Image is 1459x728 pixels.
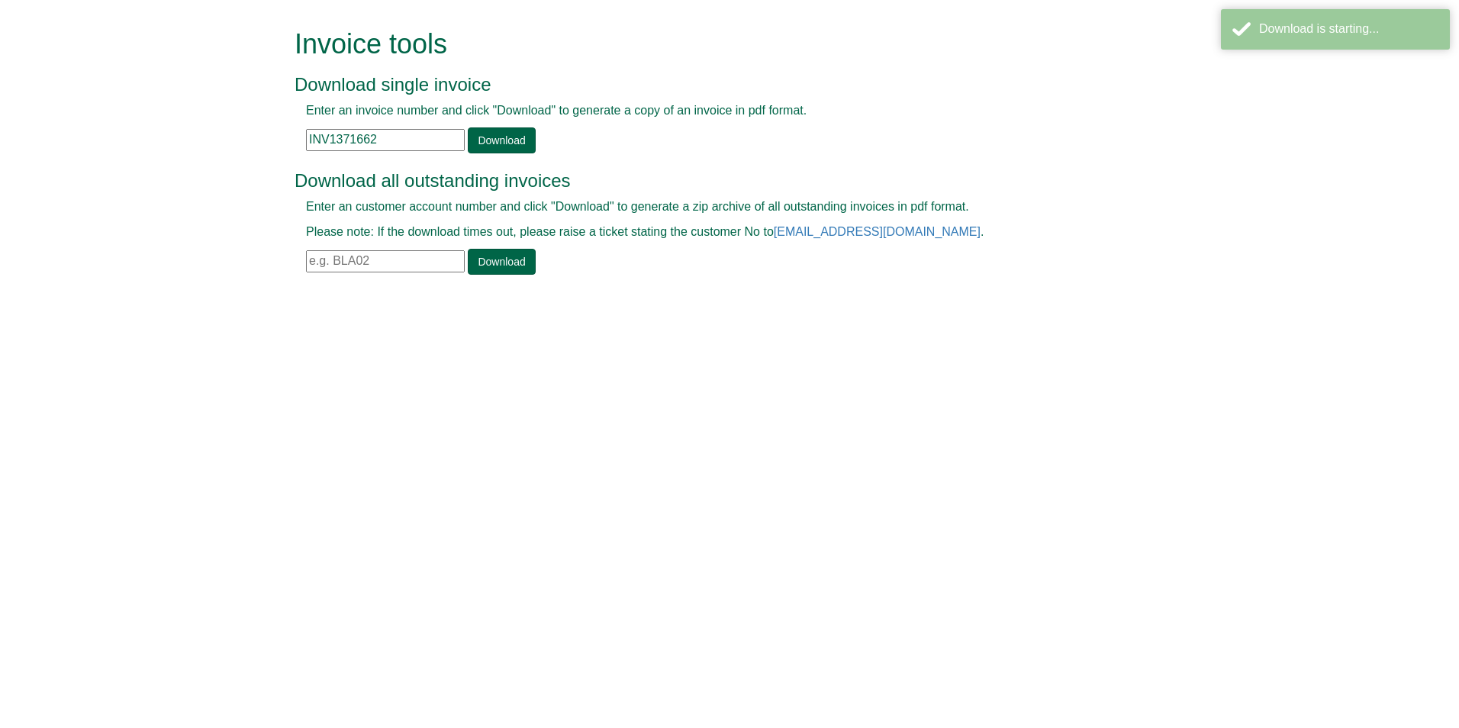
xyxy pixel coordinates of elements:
[295,75,1130,95] h3: Download single invoice
[306,102,1119,120] p: Enter an invoice number and click "Download" to generate a copy of an invoice in pdf format.
[468,249,535,275] a: Download
[774,225,981,238] a: [EMAIL_ADDRESS][DOMAIN_NAME]
[306,129,465,151] input: e.g. INV1234
[295,29,1130,60] h1: Invoice tools
[295,171,1130,191] h3: Download all outstanding invoices
[306,224,1119,241] p: Please note: If the download times out, please raise a ticket stating the customer No to .
[1259,21,1438,38] div: Download is starting...
[306,198,1119,216] p: Enter an customer account number and click "Download" to generate a zip archive of all outstandin...
[306,250,465,272] input: e.g. BLA02
[468,127,535,153] a: Download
